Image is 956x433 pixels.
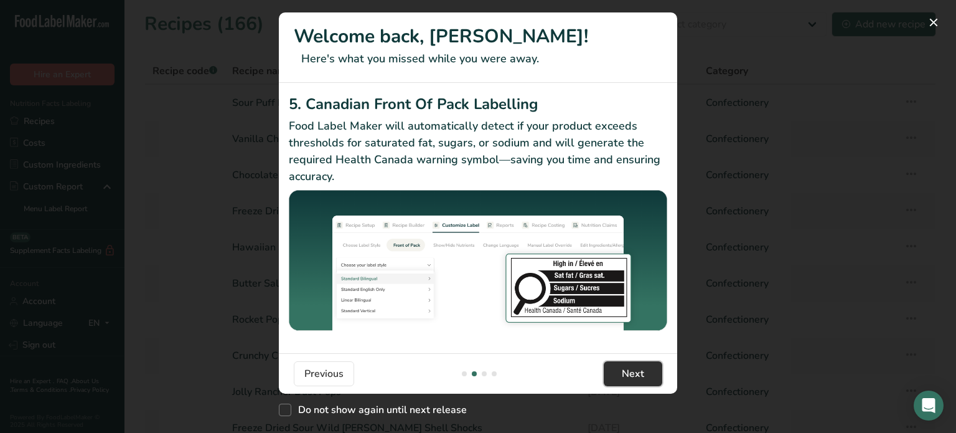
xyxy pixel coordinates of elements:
p: Food Label Maker will automatically detect if your product exceeds thresholds for saturated fat, ... [289,118,667,185]
span: Do not show again until next release [291,404,467,416]
div: Open Intercom Messenger [914,391,944,421]
h1: Welcome back, [PERSON_NAME]! [294,22,662,50]
p: Here's what you missed while you were away. [294,50,662,67]
span: Next [622,366,644,381]
h2: 5. Canadian Front Of Pack Labelling [289,93,667,115]
span: Previous [304,366,344,381]
button: Next [604,361,662,386]
img: Canadian Front Of Pack Labelling [289,190,667,333]
button: Previous [294,361,354,386]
